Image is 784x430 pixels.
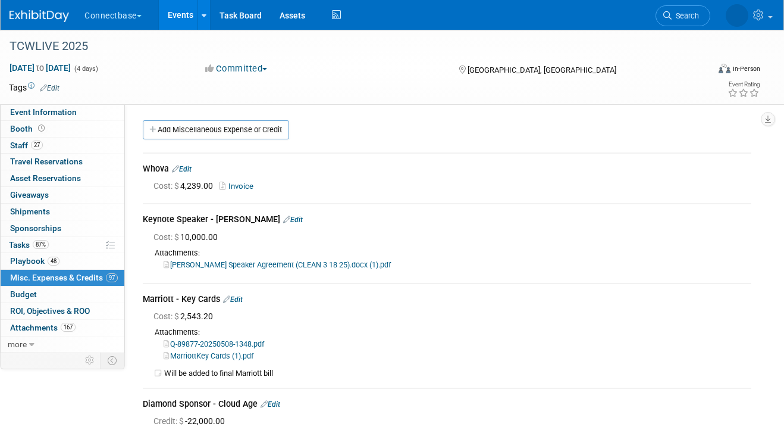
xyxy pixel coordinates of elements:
[164,260,391,269] a: [PERSON_NAME] Speaker Agreement (CLEAN 3 18 25).docx (1).pdf
[1,336,124,353] a: more
[143,213,751,228] div: Keynote Speaker - [PERSON_NAME]
[1,170,124,186] a: Asset Reservations
[1,220,124,236] a: Sponsorships
[153,181,218,191] span: 4,239.00
[1,270,124,286] a: Misc. Expenses & Credits97
[726,4,748,27] img: Melissa Frank
[1,320,124,336] a: Attachments167
[48,257,59,266] span: 48
[261,400,280,409] a: Edit
[10,10,69,22] img: ExhibitDay
[164,351,253,360] a: MarriottKey Cards (1).pdf
[5,36,696,57] div: TCWLIVE 2025
[201,63,272,75] button: Committed
[153,232,180,242] span: Cost: $
[1,303,124,319] a: ROI, Objectives & ROO
[172,165,192,173] a: Edit
[164,339,264,348] a: Q-89877-20250508-1348.pdf
[73,65,98,73] span: (4 days)
[650,62,761,80] div: Event Format
[10,107,77,117] span: Event Information
[223,295,243,304] a: Edit
[9,82,59,94] td: Tags
[153,311,180,321] span: Cost: $
[1,138,124,154] a: Staff27
[1,121,124,137] a: Booth
[143,248,751,258] div: Attachments:
[143,293,751,307] div: Marriott - Key Cards
[10,157,83,166] span: Travel Reservations
[1,253,124,269] a: Playbook48
[143,120,289,139] a: Add Miscellaneous Expense or Credit
[153,232,222,242] span: 10,000.00
[164,369,751,379] td: Will be added to final Marriott bill
[1,104,124,120] a: Event Information
[672,11,699,20] span: Search
[10,323,76,332] span: Attachments
[10,223,61,233] span: Sponsorships
[1,187,124,203] a: Giveaways
[732,64,760,73] div: In-Person
[10,207,50,216] span: Shipments
[1,286,124,303] a: Budget
[143,327,751,338] div: Attachments:
[10,273,118,282] span: Misc. Expenses & Credits
[10,141,43,150] span: Staff
[8,339,27,349] span: more
[153,416,230,426] span: -22,000.00
[719,64,730,73] img: Format-Inperson.png
[10,173,81,183] span: Asset Reservations
[10,190,49,200] span: Giveaways
[80,353,101,368] td: Personalize Event Tab Strip
[219,182,258,191] a: Invoice
[40,84,59,92] a: Edit
[727,82,760,88] div: Event Rating
[153,311,218,321] span: 2,543.20
[61,323,76,332] span: 167
[31,141,43,149] span: 27
[656,5,710,26] a: Search
[1,237,124,253] a: Tasks87%
[1,204,124,220] a: Shipments
[153,416,185,426] span: Credit: $
[10,124,47,133] span: Booth
[33,240,49,249] span: 87%
[1,154,124,170] a: Travel Reservations
[36,124,47,133] span: Booth not reserved yet
[153,181,180,191] span: Cost: $
[9,63,71,73] span: [DATE] [DATE]
[10,289,37,299] span: Budget
[10,256,59,266] span: Playbook
[143,163,751,177] div: Whova
[101,353,125,368] td: Toggle Event Tabs
[143,398,751,412] div: Diamond Sponsor - Cloud Age
[106,273,118,282] span: 97
[10,306,90,316] span: ROI, Objectives & ROO
[468,66,616,74] span: [GEOGRAPHIC_DATA], [GEOGRAPHIC_DATA]
[283,216,303,224] a: Edit
[35,63,46,73] span: to
[9,240,49,250] span: Tasks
